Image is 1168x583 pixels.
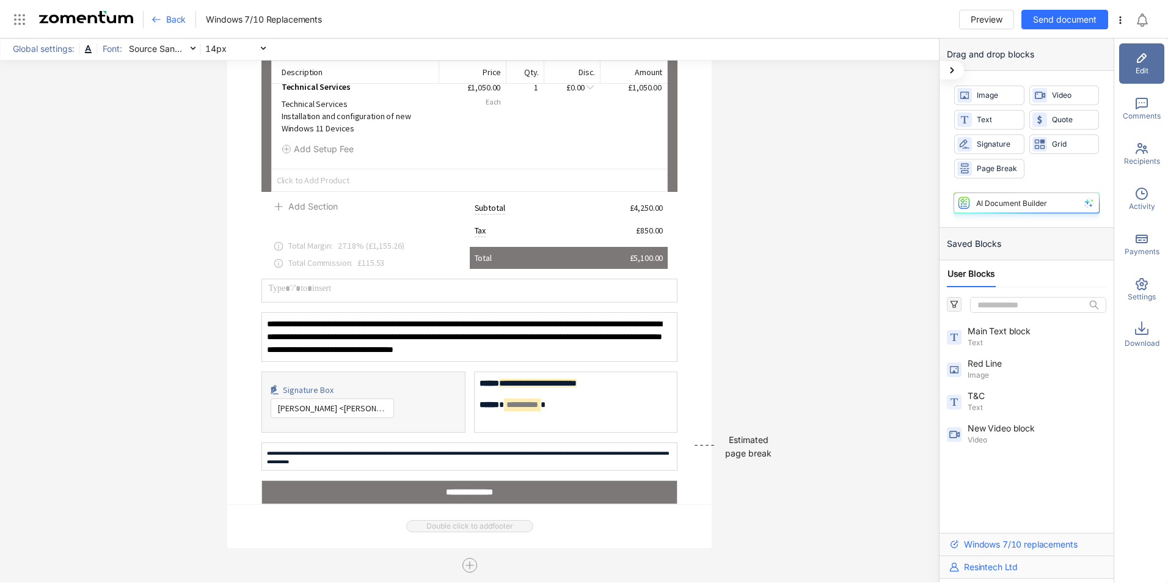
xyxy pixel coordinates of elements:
[602,81,662,94] div: £1,050.00
[954,110,1024,130] div: Text
[940,228,1114,260] div: Saved Blocks
[630,202,663,214] span: £4,250.00
[406,520,533,532] span: Double click to add footer
[579,67,595,78] span: Disc.
[1119,89,1164,129] div: Comments
[729,433,768,447] div: Estimated
[964,561,1018,573] span: Resintech Ltd
[693,438,715,465] div: ----
[959,10,1014,29] button: Preview
[9,42,78,56] span: Global settings:
[1135,5,1159,34] div: Notifications
[964,538,1078,551] span: Windows 7/10 replacements
[1033,13,1097,26] span: Send document
[272,61,439,83] div: Description
[968,370,1104,381] span: Image
[467,81,502,94] div: £1,050.00
[128,40,195,58] span: Source Sans Pro
[977,163,1018,175] span: Page Break
[546,81,585,94] div: £0.00
[1125,246,1159,257] span: Payments
[947,297,962,312] button: filter
[166,13,186,26] span: Back
[940,38,1114,71] div: Drag and drop blocks
[971,13,1002,26] span: Preview
[1119,315,1164,355] div: Download
[1029,134,1100,154] div: Grid
[483,67,501,78] span: Price
[1029,110,1100,130] div: Quote
[976,199,1047,208] div: AI Document Builder
[725,447,772,460] div: page break
[968,435,1104,446] span: Video
[968,390,1059,402] span: T&C
[635,67,662,78] span: Amount
[98,42,125,56] span: Font:
[636,224,663,237] span: £850.00
[977,114,1018,126] span: Text
[1119,269,1164,310] div: Settings
[1125,338,1159,349] span: Download
[1119,179,1164,219] div: Activity
[1029,86,1100,105] div: Video
[39,11,133,23] img: Zomentum Logo
[1119,224,1164,265] div: Payments
[968,422,1059,435] span: New Video block
[630,252,663,264] span: £5,100.00
[338,240,404,251] span: 27.18 % ( £1,155.26 )
[294,142,354,156] span: Add Setup Fee
[1119,134,1164,174] div: Recipients
[968,337,1104,348] span: Text
[950,300,958,309] span: filter
[954,159,1024,178] div: Page Break
[274,197,338,211] button: Add Section
[1119,43,1164,84] div: Edit
[940,323,1114,351] div: Main Text blockText
[947,268,995,280] span: User Blocks
[288,200,338,213] span: Add Section
[475,224,486,237] div: Tax
[288,257,353,268] span: Total Commission:
[968,358,1059,370] span: Red Line
[1136,65,1148,76] span: Edit
[968,402,1104,413] span: Text
[954,86,1024,105] div: Image
[205,40,266,58] span: 14px
[1123,111,1161,122] span: Comments
[940,355,1114,383] div: Red LineImage
[508,81,539,94] div: 1
[282,139,354,159] button: Add Setup Fee
[475,202,505,215] div: Subtotal
[282,81,351,93] span: Technical Services
[441,97,501,108] span: Each
[954,134,1024,154] div: Signature
[524,67,539,78] span: Qty.
[283,383,456,397] div: Signature Box
[977,90,1018,101] span: Image
[1128,291,1156,302] span: Settings
[1129,201,1155,212] span: Activity
[1052,114,1093,126] span: Quote
[940,420,1114,448] div: New Video blockVideo
[206,13,322,26] span: Windows 7/10 Replacements
[1052,90,1093,101] span: Video
[357,257,384,268] span: £115.53
[272,169,668,191] span: Click to Add Product
[282,98,434,134] div: Technical Services Installation and configuration of new Windows 11 Devices
[977,139,1018,150] span: Signature
[278,399,387,417] span: Alex Paton <Alex.Paton@resintech.co.uk>
[1124,156,1160,167] span: Recipients
[1021,10,1108,29] button: Send document
[475,252,492,264] span: Total
[288,240,333,251] span: Total Margin :
[1052,139,1093,150] span: Grid
[968,325,1059,337] span: Main Text block
[940,387,1114,416] div: T&CText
